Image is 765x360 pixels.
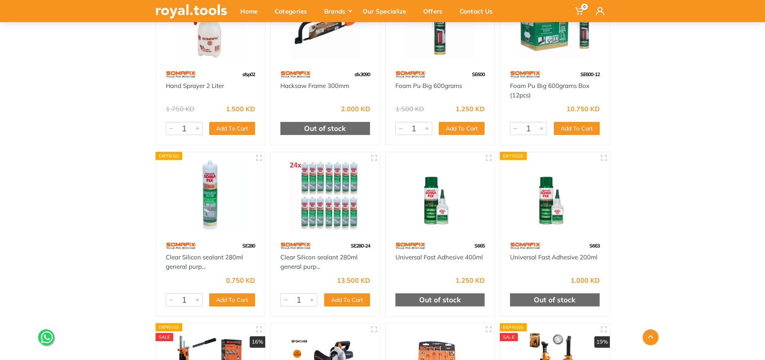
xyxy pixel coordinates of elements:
[226,106,255,112] div: 1.500 KD
[571,277,600,283] div: 1.000 KD
[280,122,370,135] div: Out of stock
[581,4,588,10] span: 0
[318,2,357,20] div: Brands
[226,277,255,283] div: 0.750 KD
[337,277,370,283] div: 13.500 KD
[156,152,183,160] div: Express
[235,2,269,20] div: Home
[242,71,255,77] span: sfsp02
[278,160,372,230] img: Royal Tools - Clear Silicon sealant 280ml general purpose (24pcs/Box)
[156,323,183,331] div: Express
[280,253,358,270] a: Clear Silicon sealant 280ml general purp...
[510,67,541,81] img: 60.webp
[474,243,485,249] span: S665
[456,277,485,283] div: 1.250 KD
[566,106,600,112] div: 10.750 KD
[354,71,370,77] span: sfx3090
[357,2,417,20] div: Our Specialize
[456,106,485,112] div: 1.250 KD
[156,4,227,18] img: royal.tools Logo
[395,82,462,90] a: Foam Pu Big 600grams
[395,293,485,306] div: Out of stock
[393,160,487,230] img: Royal Tools - Universal Fast Adhesive 400ml
[510,239,541,253] img: 60.webp
[395,239,426,253] img: 60.webp
[472,71,485,77] span: SE600
[454,2,504,20] div: Contact Us
[500,152,527,160] div: Express
[510,253,598,261] a: Universal Fast Adhesive 200ml
[580,71,600,77] span: SE600-12
[280,82,349,90] a: Hacksaw Frame 300mm
[500,323,527,331] div: Express
[439,122,485,135] button: Add To Cart
[508,160,602,230] img: Royal Tools - Universal Fast Adhesive 200ml
[395,106,424,112] div: 1.500 KD
[242,243,255,249] span: SE280
[510,82,589,99] a: Foam Pu Big 600grams Box (12pcs)
[166,239,196,253] img: 60.webp
[417,2,454,20] div: Offers
[269,2,318,20] div: Categories
[395,253,483,261] a: Universal Fast Adhesive 400ml
[341,106,370,112] div: 2.000 KD
[324,293,370,306] button: Add To Cart
[554,122,600,135] button: Add To Cart
[166,253,243,270] a: Clear Silicon sealant 280ml general purp...
[280,239,311,253] img: 60.webp
[209,293,255,306] button: Add To Cart
[280,67,311,81] img: 60.webp
[589,243,600,249] span: S663
[510,293,600,306] div: Out of stock
[166,67,196,81] img: 60.webp
[209,122,255,135] button: Add To Cart
[395,67,426,81] img: 60.webp
[166,106,194,112] div: 1.750 KD
[163,160,258,230] img: Royal Tools - Clear Silicon sealant 280ml general purpose
[351,243,370,249] span: SE280-24
[166,82,224,90] a: Hand Sprayer 2 Liter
